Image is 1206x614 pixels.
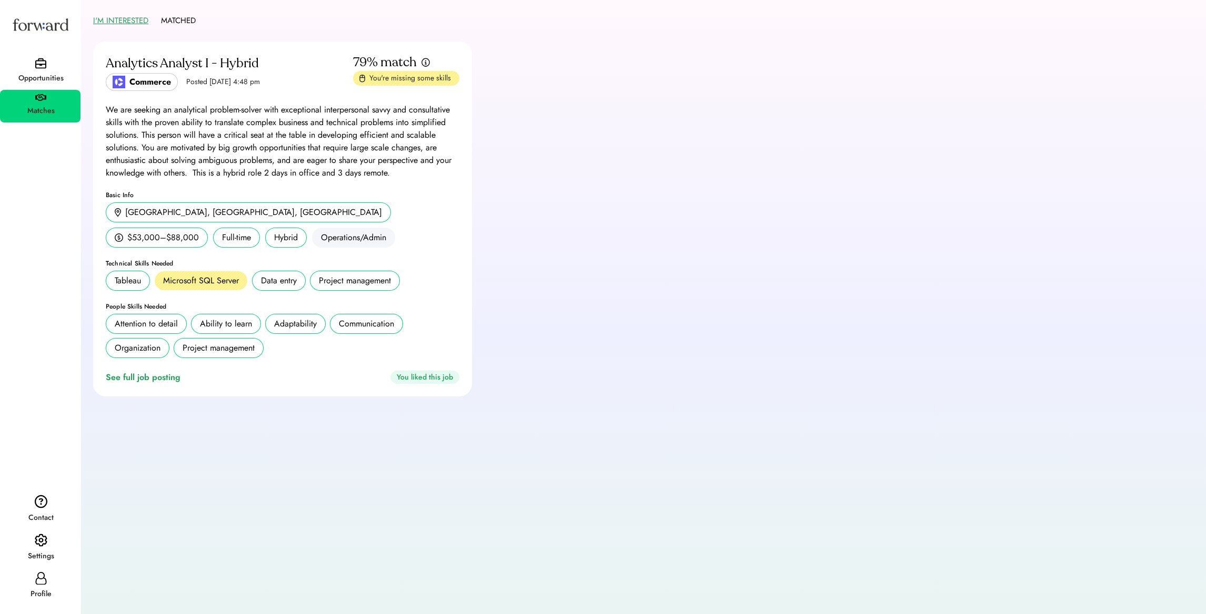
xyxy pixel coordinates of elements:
div: People Skills Needed [106,303,459,310]
div: Tableau [115,274,141,287]
div: Opportunities [1,72,81,85]
img: handshake.svg [35,94,46,101]
div: Data entry [261,274,297,287]
img: settings.svg [35,534,47,547]
div: Basic Info [106,192,459,198]
div: Microsoft SQL Server [163,274,239,287]
img: missing-skills.svg [359,74,365,83]
div: Technical Skills Needed [106,260,459,267]
div: Commerce [129,76,171,88]
div: Operations/Admin [312,228,395,248]
a: See full job posting [106,371,185,384]
div: Matches [1,105,81,117]
div: You liked this job [390,371,459,384]
div: You're missing some skills [369,73,453,84]
div: Profile [1,588,81,600]
div: Communication [339,318,394,330]
div: Ability to learn [200,318,252,330]
div: Contact [1,511,81,524]
img: contact.svg [35,495,47,508]
div: Posted [DATE] 4:48 pm [186,77,260,87]
div: [GEOGRAPHIC_DATA], [GEOGRAPHIC_DATA], [GEOGRAPHIC_DATA] [125,206,382,219]
div: Full-time [213,228,260,248]
div: Attention to detail [115,318,178,330]
div: 79% match [353,54,417,71]
img: info.svg [421,57,430,67]
img: location.svg [115,208,121,217]
img: Forward logo [11,8,71,40]
div: Analytics Analyst I - Hybrid [106,55,350,72]
div: We are seeking an analytical problem-solver with exceptional interpersonal savvy and consultative... [106,104,459,179]
div: $53,000–$88,000 [127,231,199,244]
button: MATCHED [161,13,196,29]
div: Organization [115,342,160,354]
div: Project management [183,342,255,354]
button: I'M INTERESTED [93,13,148,29]
div: Hybrid [265,228,307,248]
div: Settings [1,550,81,562]
div: Adaptability [274,318,317,330]
img: briefcase.svg [35,58,46,69]
img: money.svg [115,233,123,242]
div: Project management [319,274,391,287]
img: poweredbycommerce_logo.jpeg [113,76,125,88]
